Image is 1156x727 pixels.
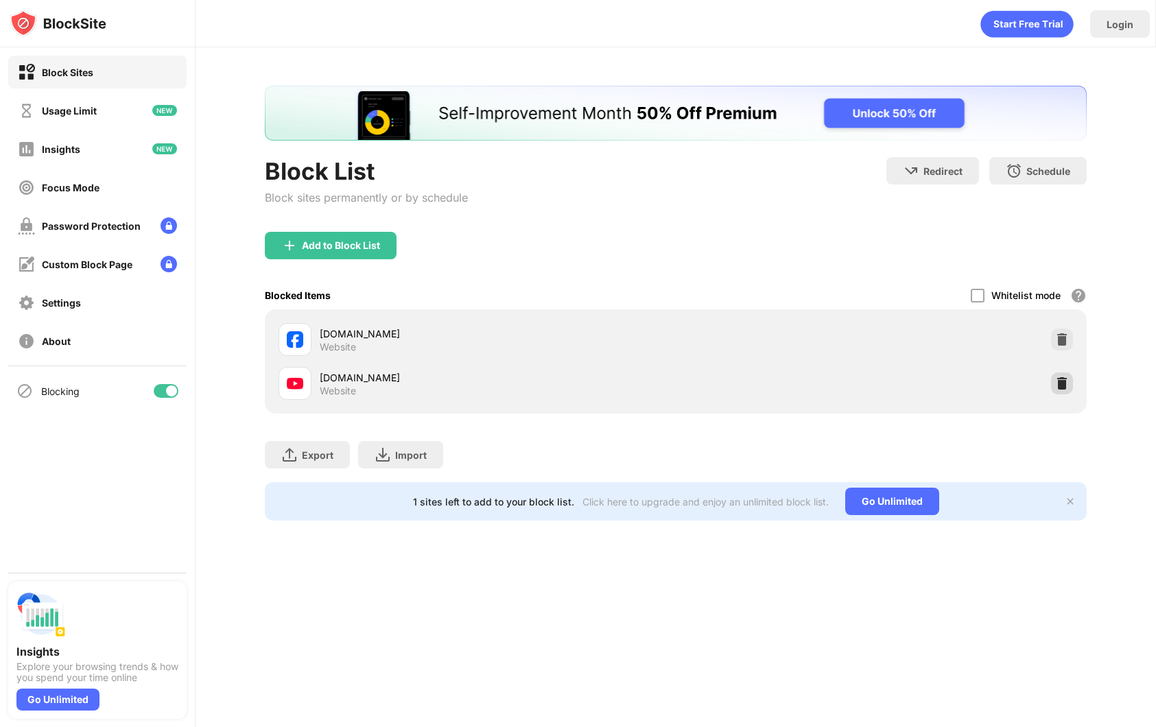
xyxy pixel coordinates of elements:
div: Whitelist mode [991,289,1061,301]
img: x-button.svg [1065,496,1076,507]
div: Focus Mode [42,182,99,193]
div: [DOMAIN_NAME] [320,370,676,385]
div: Go Unlimited [845,488,939,515]
img: lock-menu.svg [161,217,177,234]
div: Explore your browsing trends & how you spend your time online [16,661,178,683]
div: Custom Block Page [42,259,132,270]
img: focus-off.svg [18,179,35,196]
div: animation [980,10,1074,38]
img: settings-off.svg [18,294,35,311]
div: Export [302,449,333,461]
div: Settings [42,297,81,309]
img: favicons [287,375,303,392]
div: Password Protection [42,220,141,232]
div: Blocking [41,385,80,397]
img: about-off.svg [18,333,35,350]
img: customize-block-page-off.svg [18,256,35,273]
div: Schedule [1026,165,1070,177]
div: Blocked Items [265,289,331,301]
div: Redirect [923,165,963,177]
div: Insights [16,645,178,658]
img: block-on.svg [18,64,35,81]
div: Block Sites [42,67,93,78]
div: Go Unlimited [16,689,99,711]
img: time-usage-off.svg [18,102,35,119]
div: Click here to upgrade and enjoy an unlimited block list. [582,496,829,508]
div: Usage Limit [42,105,97,117]
div: [DOMAIN_NAME] [320,326,676,341]
iframe: Banner [265,86,1087,141]
div: Import [395,449,427,461]
div: About [42,335,71,347]
img: insights-off.svg [18,141,35,158]
div: Insights [42,143,80,155]
div: Website [320,385,356,397]
img: blocking-icon.svg [16,383,33,399]
img: lock-menu.svg [161,256,177,272]
img: logo-blocksite.svg [10,10,106,37]
img: new-icon.svg [152,105,177,116]
img: favicons [287,331,303,348]
iframe: Sign in with Google Dialogue [874,14,1142,154]
img: push-insights.svg [16,590,66,639]
img: password-protection-off.svg [18,217,35,235]
div: Website [320,341,356,353]
div: Block sites permanently or by schedule [265,191,468,204]
img: new-icon.svg [152,143,177,154]
div: Block List [265,157,468,185]
div: 1 sites left to add to your block list. [413,496,574,508]
div: Add to Block List [302,240,380,251]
